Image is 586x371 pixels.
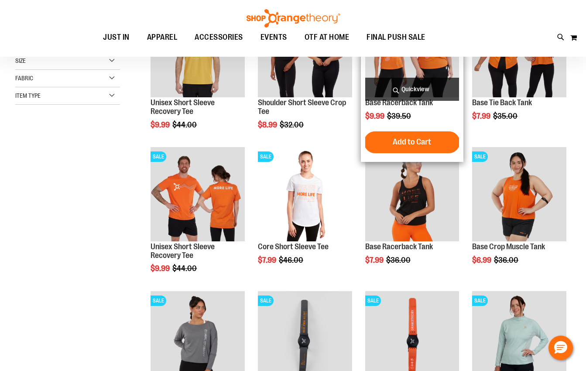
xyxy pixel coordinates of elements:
[472,112,492,120] span: $7.99
[365,295,381,306] span: SALE
[296,27,358,48] a: OTF AT HOME
[367,27,425,47] span: FINAL PUSH SALE
[172,120,198,129] span: $44.00
[472,242,545,251] a: Base Crop Muscle Tank
[245,9,341,27] img: Shop Orangetheory
[258,295,274,306] span: SALE
[151,151,166,162] span: SALE
[151,295,166,306] span: SALE
[195,27,243,47] span: ACCESSORIES
[258,256,278,265] span: $7.99
[386,256,412,265] span: $36.00
[138,27,186,48] a: APPAREL
[472,147,566,243] a: Product image for Base Crop Muscle TankSALE
[147,27,178,47] span: APPAREL
[186,27,252,48] a: ACCESSORIES
[151,147,245,243] a: Product image for Unisex Short Sleeve Recovery TeeSALE
[15,92,41,99] span: Item Type
[494,256,520,265] span: $36.00
[472,98,532,107] a: Base Tie Back Tank
[472,151,488,162] span: SALE
[151,264,171,273] span: $9.99
[15,75,33,82] span: Fabric
[258,147,352,241] img: Product image for Core Short Sleeve Tee
[252,27,296,48] a: EVENTS
[258,120,278,129] span: $8.99
[358,27,434,47] a: FINAL PUSH SALE
[258,98,346,116] a: Shoulder Short Sleeve Crop Tee
[258,151,274,162] span: SALE
[472,256,493,265] span: $6.99
[151,98,215,116] a: Unisex Short Sleeve Recovery Tee
[365,256,385,265] span: $7.99
[172,264,198,273] span: $44.00
[103,27,130,47] span: JUST IN
[151,120,171,129] span: $9.99
[387,112,412,120] span: $39.50
[279,256,305,265] span: $46.00
[468,143,571,287] div: product
[548,336,573,360] button: Hello, have a question? Let’s chat.
[361,143,464,287] div: product
[365,78,459,101] a: Quickview
[254,143,356,287] div: product
[365,147,459,243] a: Product image for Base Racerback TankSALE
[94,27,138,48] a: JUST IN
[472,147,566,241] img: Product image for Base Crop Muscle Tank
[15,57,26,64] span: Size
[258,242,329,251] a: Core Short Sleeve Tee
[151,242,215,260] a: Unisex Short Sleeve Recovery Tee
[365,112,386,120] span: $9.99
[260,27,287,47] span: EVENTS
[493,112,519,120] span: $35.00
[258,147,352,243] a: Product image for Core Short Sleeve TeeSALE
[365,147,459,241] img: Product image for Base Racerback Tank
[151,147,245,241] img: Product image for Unisex Short Sleeve Recovery Tee
[146,143,249,295] div: product
[365,242,433,251] a: Base Racerback Tank
[393,137,431,147] span: Add to Cart
[364,131,460,153] button: Add to Cart
[280,120,305,129] span: $32.00
[365,98,433,107] a: Base Racerback Tank
[472,295,488,306] span: SALE
[305,27,350,47] span: OTF AT HOME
